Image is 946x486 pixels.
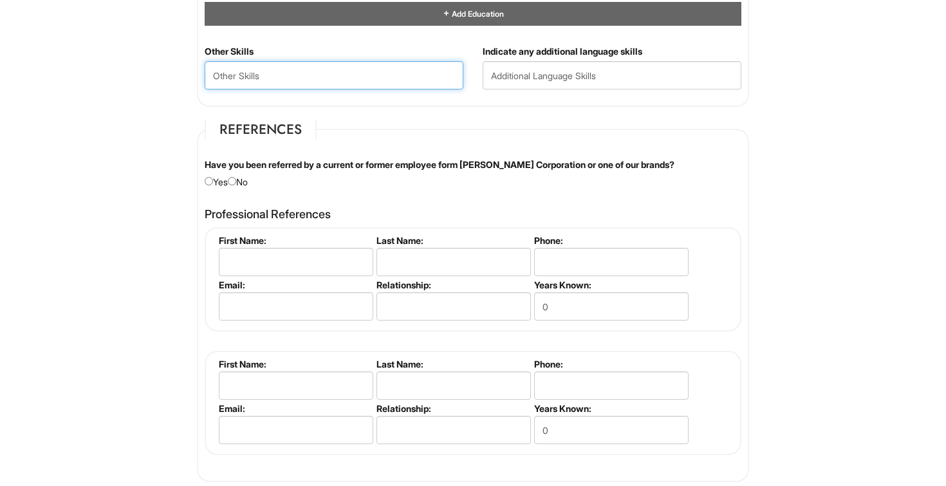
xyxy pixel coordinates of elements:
[442,9,504,19] a: Add Education
[219,403,371,414] label: Email:
[205,61,463,89] input: Other Skills
[219,359,371,369] label: First Name:
[534,235,687,246] label: Phone:
[376,403,529,414] label: Relationship:
[205,120,317,139] legend: References
[376,279,529,290] label: Relationship:
[450,9,504,19] span: Add Education
[483,61,741,89] input: Additional Language Skills
[534,403,687,414] label: Years Known:
[205,45,254,58] label: Other Skills
[205,208,741,221] h4: Professional References
[205,158,674,171] label: Have you been referred by a current or former employee form [PERSON_NAME] Corporation or one of o...
[483,45,642,58] label: Indicate any additional language skills
[376,359,529,369] label: Last Name:
[534,359,687,369] label: Phone:
[219,235,371,246] label: First Name:
[534,279,687,290] label: Years Known:
[219,279,371,290] label: Email:
[195,158,751,189] div: Yes No
[376,235,529,246] label: Last Name:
